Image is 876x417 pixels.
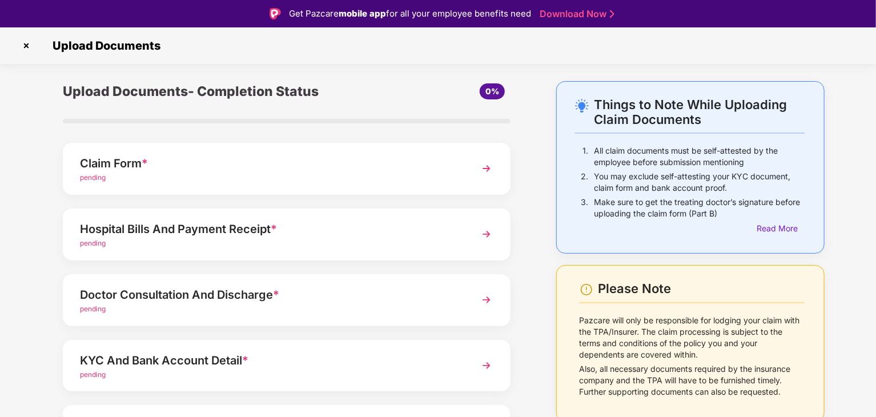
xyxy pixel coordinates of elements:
div: KYC And Bank Account Detail [80,351,459,370]
img: svg+xml;base64,PHN2ZyBpZD0iQ3Jvc3MtMzJ4MzIiIHhtbG5zPSJodHRwOi8vd3d3LnczLm9yZy8yMDAwL3N2ZyIgd2lkdG... [17,37,35,55]
span: pending [80,173,106,182]
p: 1. [582,145,588,168]
img: svg+xml;base64,PHN2ZyBpZD0iTmV4dCIgeG1sbnM9Imh0dHA6Ly93d3cudzMub3JnLzIwMDAvc3ZnIiB3aWR0aD0iMzYiIG... [476,355,497,376]
img: svg+xml;base64,PHN2ZyBpZD0iTmV4dCIgeG1sbnM9Imh0dHA6Ly93d3cudzMub3JnLzIwMDAvc3ZnIiB3aWR0aD0iMzYiIG... [476,224,497,244]
div: Doctor Consultation And Discharge [80,286,459,304]
div: Get Pazcare for all your employee benefits need [289,7,531,21]
span: pending [80,239,106,247]
span: pending [80,370,106,379]
img: svg+xml;base64,PHN2ZyBpZD0iTmV4dCIgeG1sbnM9Imh0dHA6Ly93d3cudzMub3JnLzIwMDAvc3ZnIiB3aWR0aD0iMzYiIG... [476,290,497,310]
div: Things to Note While Uploading Claim Documents [594,97,805,127]
img: svg+xml;base64,PHN2ZyBpZD0iTmV4dCIgeG1sbnM9Imh0dHA6Ly93d3cudzMub3JnLzIwMDAvc3ZnIiB3aWR0aD0iMzYiIG... [476,158,497,179]
div: Hospital Bills And Payment Receipt [80,220,459,238]
img: Stroke [610,8,614,20]
p: All claim documents must be self-attested by the employee before submission mentioning [594,145,805,168]
p: 3. [581,197,588,219]
strong: mobile app [339,8,386,19]
img: svg+xml;base64,PHN2ZyBpZD0iV2FybmluZ18tXzI0eDI0IiBkYXRhLW5hbWU9Ildhcm5pbmcgLSAyNHgyNCIgeG1sbnM9Im... [580,283,593,296]
div: Upload Documents- Completion Status [63,81,361,102]
span: Upload Documents [41,39,166,53]
span: pending [80,304,106,313]
div: Read More [757,222,805,235]
span: 0% [485,86,499,96]
img: svg+xml;base64,PHN2ZyB4bWxucz0iaHR0cDovL3d3dy53My5vcmcvMjAwMC9zdmciIHdpZHRoPSIyNC4wOTMiIGhlaWdodD... [575,99,589,113]
img: Logo [270,8,281,19]
p: You may exclude self-attesting your KYC document, claim form and bank account proof. [594,171,805,194]
p: 2. [581,171,588,194]
p: Make sure to get the treating doctor’s signature before uploading the claim form (Part B) [594,197,805,219]
p: Also, all necessary documents required by the insurance company and the TPA will have to be furni... [580,363,805,398]
div: Claim Form [80,154,459,173]
p: Pazcare will only be responsible for lodging your claim with the TPA/Insurer. The claim processin... [580,315,805,360]
a: Download Now [540,8,611,20]
div: Please Note [598,281,805,296]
